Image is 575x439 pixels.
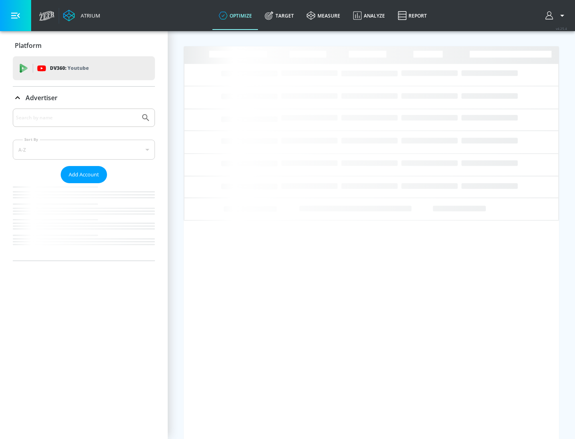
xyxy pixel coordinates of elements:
a: Report [391,1,433,30]
div: A-Z [13,140,155,160]
p: Advertiser [26,93,57,102]
button: Add Account [61,166,107,183]
div: Advertiser [13,87,155,109]
nav: list of Advertiser [13,183,155,261]
label: Sort By [23,137,40,142]
div: Advertiser [13,109,155,261]
p: Platform [15,41,42,50]
p: DV360: [50,64,89,73]
a: Analyze [347,1,391,30]
span: Add Account [69,170,99,179]
a: Atrium [63,10,100,22]
p: Youtube [67,64,89,72]
a: Target [258,1,300,30]
a: optimize [212,1,258,30]
div: Atrium [77,12,100,19]
div: DV360: Youtube [13,56,155,80]
input: Search by name [16,113,137,123]
div: Platform [13,34,155,57]
span: v 4.25.4 [556,26,567,31]
a: measure [300,1,347,30]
